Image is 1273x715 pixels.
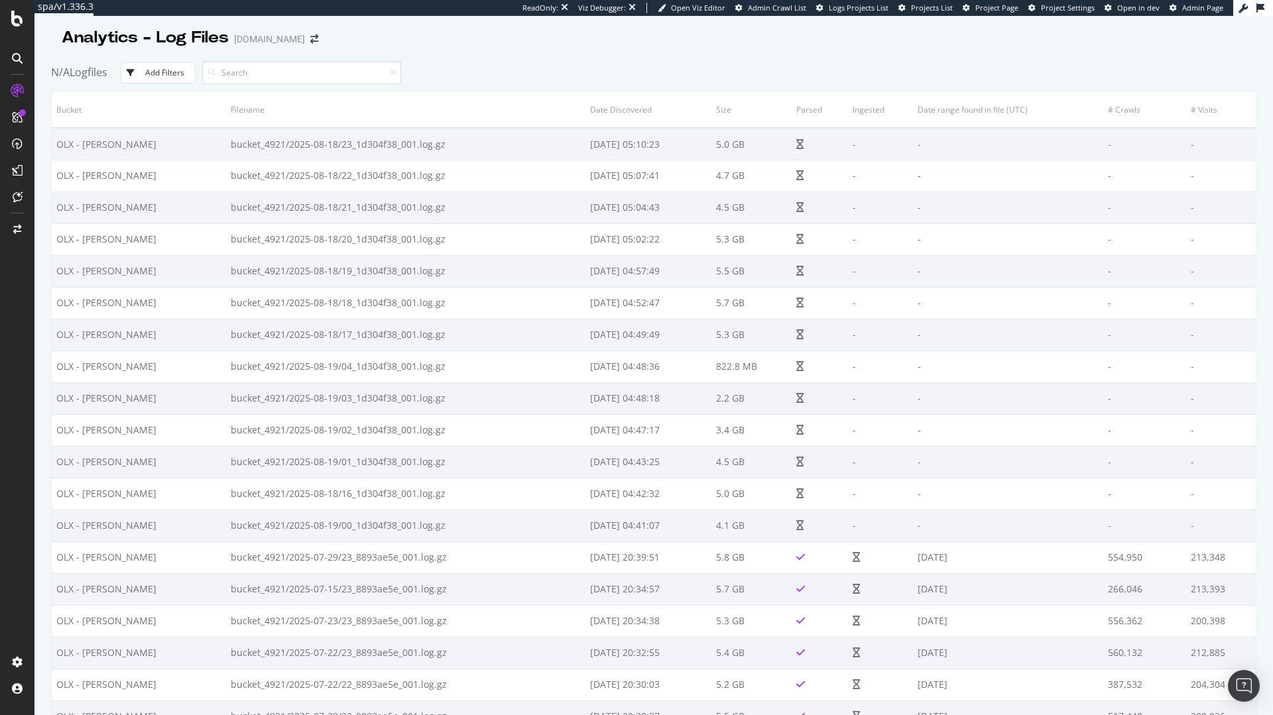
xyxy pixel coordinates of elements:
[1186,414,1256,446] td: -
[202,61,401,84] input: Search
[585,637,711,669] td: [DATE] 20:32:55
[671,3,725,13] span: Open Viz Editor
[52,478,226,510] td: OLX - [PERSON_NAME]
[1186,91,1256,128] th: # Visits
[711,319,792,351] td: 5.3 GB
[1170,3,1223,13] a: Admin Page
[1103,605,1185,637] td: 556,362
[1103,255,1185,287] td: -
[1186,637,1256,669] td: 212,885
[52,192,226,223] td: OLX - [PERSON_NAME]
[913,510,1103,541] td: -
[848,223,914,255] td: -
[1186,160,1256,192] td: -
[913,414,1103,446] td: -
[226,669,585,700] td: bucket_4921/2025-07-22/22_8893ae5e_001.log.gz
[1103,128,1185,160] td: -
[1103,351,1185,382] td: -
[848,192,914,223] td: -
[1103,192,1185,223] td: -
[1186,382,1256,414] td: -
[735,3,806,13] a: Admin Crawl List
[585,541,711,573] td: [DATE] 20:39:51
[1186,478,1256,510] td: -
[711,351,792,382] td: 822.8 MB
[226,319,585,351] td: bucket_4921/2025-08-18/17_1d304f38_001.log.gz
[1186,669,1256,700] td: 204,304
[52,160,226,192] td: OLX - [PERSON_NAME]
[585,510,711,541] td: [DATE] 04:41:07
[1103,510,1185,541] td: -
[963,3,1018,13] a: Project Page
[848,160,914,192] td: -
[848,510,914,541] td: -
[52,255,226,287] td: OLX - [PERSON_NAME]
[711,541,792,573] td: 5.8 GB
[226,446,585,478] td: bucket_4921/2025-08-19/01_1d304f38_001.log.gz
[1103,541,1185,573] td: 554,950
[1103,573,1185,605] td: 266,046
[585,192,711,223] td: [DATE] 05:04:43
[226,91,585,128] th: Filename
[911,3,953,13] span: Projects List
[816,3,888,13] a: Logs Projects List
[52,382,226,414] td: OLX - [PERSON_NAME]
[848,478,914,510] td: -
[226,128,585,160] td: bucket_4921/2025-08-18/23_1d304f38_001.log.gz
[1103,287,1185,319] td: -
[1186,573,1256,605] td: 213,393
[226,510,585,541] td: bucket_4921/2025-08-19/00_1d304f38_001.log.gz
[226,478,585,510] td: bucket_4921/2025-08-18/16_1d304f38_001.log.gz
[585,605,711,637] td: [DATE] 20:34:38
[913,223,1103,255] td: -
[913,287,1103,319] td: -
[913,91,1103,128] th: Date range found in file (UTC)
[226,255,585,287] td: bucket_4921/2025-08-18/19_1d304f38_001.log.gz
[226,605,585,637] td: bucket_4921/2025-07-23/23_8893ae5e_001.log.gz
[1103,223,1185,255] td: -
[226,192,585,223] td: bucket_4921/2025-08-18/21_1d304f38_001.log.gz
[711,414,792,446] td: 3.4 GB
[913,192,1103,223] td: -
[913,255,1103,287] td: -
[848,91,914,128] th: Ingested
[585,160,711,192] td: [DATE] 05:07:41
[711,637,792,669] td: 5.4 GB
[748,3,806,13] span: Admin Crawl List
[848,287,914,319] td: -
[913,128,1103,160] td: -
[711,478,792,510] td: 5.0 GB
[226,541,585,573] td: bucket_4921/2025-07-29/23_8893ae5e_001.log.gz
[1186,287,1256,319] td: -
[913,446,1103,478] td: -
[1105,3,1160,13] a: Open in dev
[1186,446,1256,478] td: -
[848,319,914,351] td: -
[52,573,226,605] td: OLX - [PERSON_NAME]
[848,414,914,446] td: -
[711,192,792,223] td: 4.5 GB
[1186,605,1256,637] td: 200,398
[1103,91,1185,128] th: # Crawls
[52,223,226,255] td: OLX - [PERSON_NAME]
[51,65,70,80] span: N/A
[585,255,711,287] td: [DATE] 04:57:49
[1103,382,1185,414] td: -
[585,91,711,128] th: Date Discovered
[585,128,711,160] td: [DATE] 05:10:23
[711,91,792,128] th: Size
[70,65,107,80] span: Logfiles
[52,510,226,541] td: OLX - [PERSON_NAME]
[913,669,1103,700] td: [DATE]
[52,605,226,637] td: OLX - [PERSON_NAME]
[585,573,711,605] td: [DATE] 20:34:57
[975,3,1018,13] span: Project Page
[1103,446,1185,478] td: -
[52,637,226,669] td: OLX - [PERSON_NAME]
[52,541,226,573] td: OLX - [PERSON_NAME]
[1103,319,1185,351] td: -
[913,637,1103,669] td: [DATE]
[585,669,711,700] td: [DATE] 20:30:03
[1228,670,1260,702] div: Open Intercom Messenger
[848,255,914,287] td: -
